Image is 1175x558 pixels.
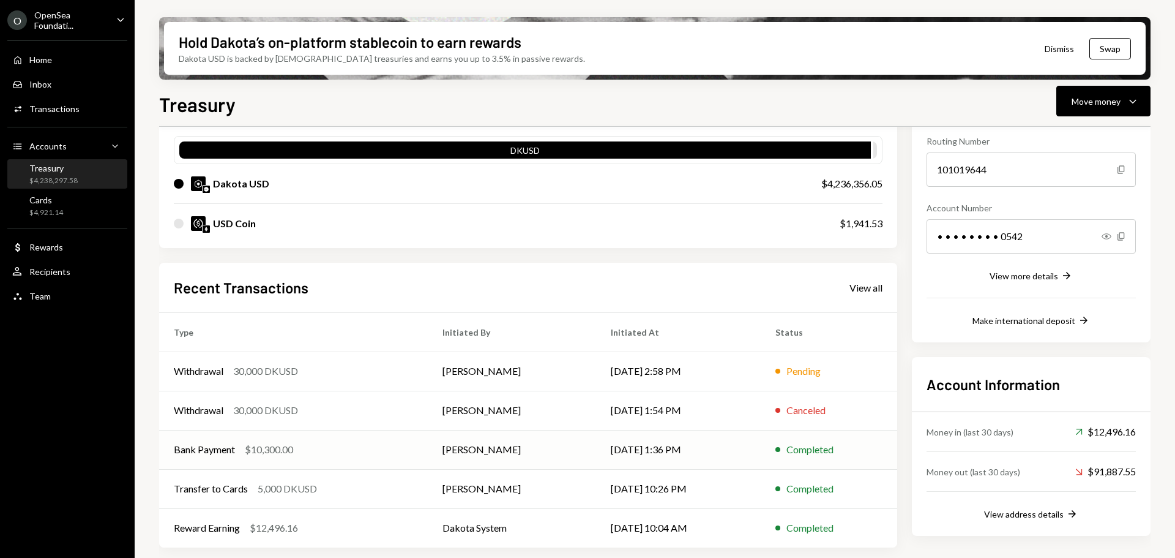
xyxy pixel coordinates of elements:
[191,176,206,191] img: DKUSD
[596,430,761,469] td: [DATE] 1:36 PM
[1089,38,1131,59] button: Swap
[927,153,1136,187] div: 101019644
[927,374,1136,394] h2: Account Information
[29,291,51,301] div: Team
[29,176,78,186] div: $4,238,297.58
[596,312,761,352] th: Initiated At
[1056,86,1151,116] button: Move money
[849,282,882,294] div: View all
[29,104,80,114] div: Transactions
[1029,34,1089,63] button: Dismiss
[7,260,127,282] a: Recipients
[428,312,595,352] th: Initiated By
[179,144,871,161] div: DKUSD
[258,481,317,496] div: 5,000 DKUSD
[1075,464,1136,479] div: $91,887.55
[174,364,223,379] div: Withdrawal
[1072,95,1121,108] div: Move money
[927,135,1136,148] div: Routing Number
[786,364,821,379] div: Pending
[7,73,127,95] a: Inbox
[203,225,210,233] img: ethereum-mainnet
[159,92,236,116] h1: Treasury
[174,403,223,418] div: Withdrawal
[849,281,882,294] a: View all
[7,97,127,119] a: Transactions
[428,391,595,430] td: [PERSON_NAME]
[7,191,127,221] a: Cards$4,921.14
[174,521,240,535] div: Reward Earning
[7,48,127,70] a: Home
[203,186,210,193] img: base-mainnet
[213,176,269,191] div: Dakota USD
[29,266,70,277] div: Recipients
[174,442,235,457] div: Bank Payment
[972,314,1090,328] button: Make international deposit
[174,277,308,298] h2: Recent Transactions
[245,442,293,457] div: $10,300.00
[840,216,882,231] div: $1,941.53
[786,481,834,496] div: Completed
[972,315,1075,326] div: Make international deposit
[233,364,298,379] div: 30,000 DKUSD
[596,469,761,508] td: [DATE] 10:26 PM
[786,403,826,418] div: Canceled
[596,352,761,391] td: [DATE] 2:58 PM
[29,141,67,151] div: Accounts
[7,285,127,307] a: Team
[29,242,63,252] div: Rewards
[29,195,63,205] div: Cards
[761,312,897,352] th: Status
[786,442,834,457] div: Completed
[428,352,595,391] td: [PERSON_NAME]
[428,508,595,548] td: Dakota System
[159,312,428,352] th: Type
[596,508,761,548] td: [DATE] 10:04 AM
[7,236,127,258] a: Rewards
[179,52,585,65] div: Dakota USD is backed by [DEMOGRAPHIC_DATA] treasuries and earns you up to 3.5% in passive rewards.
[179,32,521,52] div: Hold Dakota’s on-platform stablecoin to earn rewards
[990,271,1058,281] div: View more details
[927,426,1013,439] div: Money in (last 30 days)
[250,521,298,535] div: $12,496.16
[786,521,834,535] div: Completed
[7,135,127,157] a: Accounts
[596,391,761,430] td: [DATE] 1:54 PM
[7,159,127,189] a: Treasury$4,238,297.58
[191,216,206,231] img: USDC
[984,508,1078,521] button: View address details
[213,216,256,231] div: USD Coin
[984,509,1064,519] div: View address details
[428,469,595,508] td: [PERSON_NAME]
[34,10,106,31] div: OpenSea Foundati...
[821,176,882,191] div: $4,236,356.05
[174,481,248,496] div: Transfer to Cards
[7,10,27,30] div: O
[1075,424,1136,439] div: $12,496.16
[990,270,1073,283] button: View more details
[29,163,78,173] div: Treasury
[233,403,298,418] div: 30,000 DKUSD
[428,430,595,469] td: [PERSON_NAME]
[927,219,1136,254] div: • • • • • • • • 0542
[29,208,63,218] div: $4,921.14
[927,202,1136,214] div: Account Number
[29,79,51,89] div: Inbox
[927,466,1020,478] div: Money out (last 30 days)
[29,55,52,65] div: Home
